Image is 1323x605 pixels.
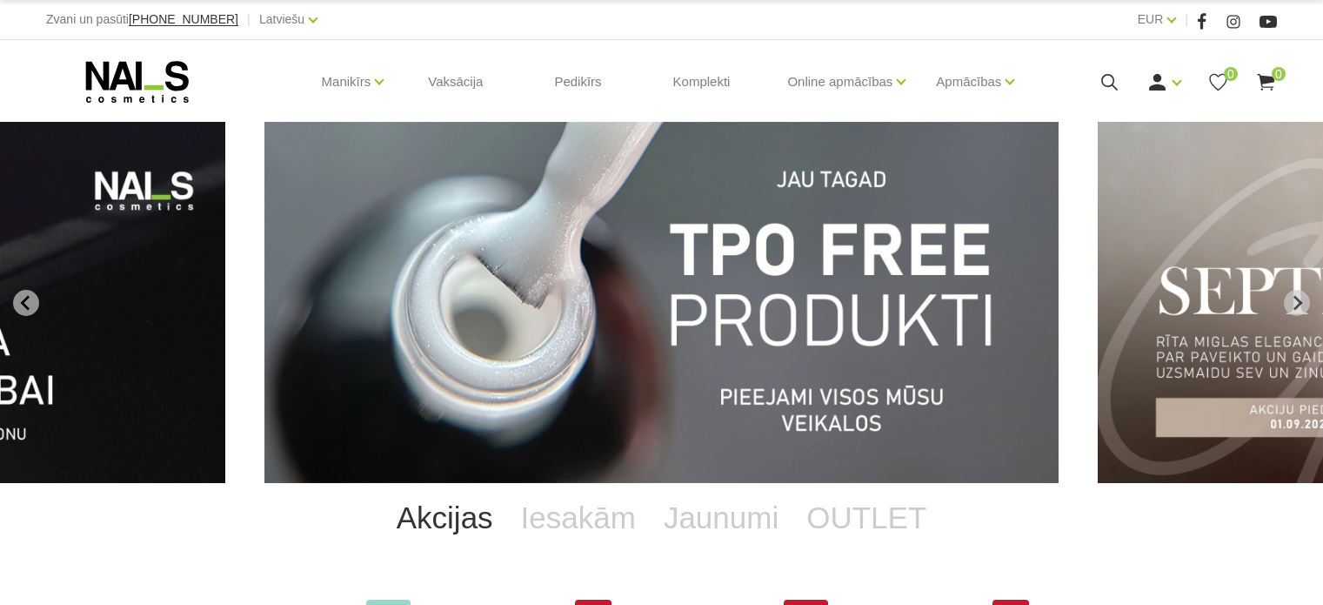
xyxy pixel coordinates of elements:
[1284,290,1310,316] button: Next slide
[414,40,497,124] a: Vaksācija
[129,12,238,26] span: [PHONE_NUMBER]
[650,483,792,553] a: Jaunumi
[540,40,615,124] a: Pedikīrs
[1255,71,1277,93] a: 0
[659,40,745,124] a: Komplekti
[46,9,238,30] div: Zvani un pasūti
[129,13,238,26] a: [PHONE_NUMBER]
[322,47,371,117] a: Manikīrs
[247,9,251,30] span: |
[1185,9,1188,30] span: |
[259,9,304,30] a: Latviešu
[507,483,650,553] a: Iesakām
[1138,9,1164,30] a: EUR
[1207,71,1229,93] a: 0
[264,122,1059,483] li: 1 of 11
[792,483,940,553] a: OUTLET
[787,47,892,117] a: Online apmācības
[383,483,507,553] a: Akcijas
[1224,67,1238,81] span: 0
[1272,67,1286,81] span: 0
[936,47,1001,117] a: Apmācības
[13,290,39,316] button: Go to last slide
